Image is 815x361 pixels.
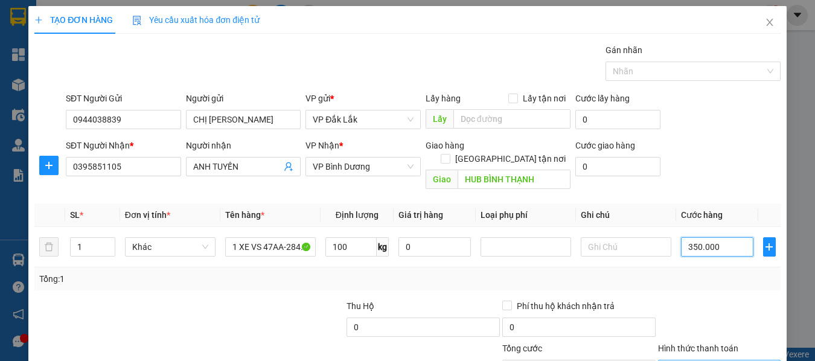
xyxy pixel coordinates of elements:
span: VP Bình Dương [313,158,414,176]
span: kg [377,237,389,257]
span: Lấy tận nơi [518,92,570,105]
label: Hình thức thanh toán [658,343,738,353]
input: VD: Bàn, Ghế [225,237,316,257]
span: Lấy [426,109,453,129]
input: Ghi Chú [581,237,671,257]
span: Giao hàng [426,141,464,150]
button: plus [39,156,59,175]
span: Giá trị hàng [398,210,443,220]
span: SL [70,210,80,220]
span: plus [764,242,775,252]
th: Ghi chú [576,203,676,227]
div: SĐT Người Nhận [66,139,181,152]
img: icon [132,16,142,25]
span: VP Đắk Lắk [313,110,414,129]
span: VP Nhận [305,141,339,150]
label: Cước giao hàng [575,141,635,150]
span: Yêu cầu xuất hóa đơn điện tử [132,15,260,25]
input: Dọc đường [453,109,570,129]
span: user-add [284,162,293,171]
input: 0 [398,237,471,257]
span: TẠO ĐƠN HÀNG [34,15,113,25]
input: Cước lấy hàng [575,110,660,129]
span: plus [34,16,43,24]
span: [GEOGRAPHIC_DATA] tận nơi [450,152,570,165]
div: Người nhận [186,139,301,152]
span: Cước hàng [681,210,723,220]
button: Close [753,6,787,40]
span: Tên hàng [225,210,264,220]
button: plus [763,237,776,257]
span: Thu Hộ [347,301,374,311]
span: Khác [132,238,208,256]
th: Loại phụ phí [476,203,576,227]
span: Lấy hàng [426,94,461,103]
span: Định lượng [336,210,379,220]
span: Phí thu hộ khách nhận trả [512,299,619,313]
input: Dọc đường [458,170,570,189]
span: plus [40,161,58,170]
span: close [765,18,775,27]
div: Người gửi [186,92,301,105]
input: Cước giao hàng [575,157,660,176]
span: Đơn vị tính [125,210,170,220]
div: SĐT Người Gửi [66,92,181,105]
div: Tổng: 1 [39,272,315,286]
label: Cước lấy hàng [575,94,630,103]
button: delete [39,237,59,257]
span: Giao [426,170,458,189]
span: Tổng cước [502,343,542,353]
label: Gán nhãn [606,45,642,55]
div: VP gửi [305,92,421,105]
